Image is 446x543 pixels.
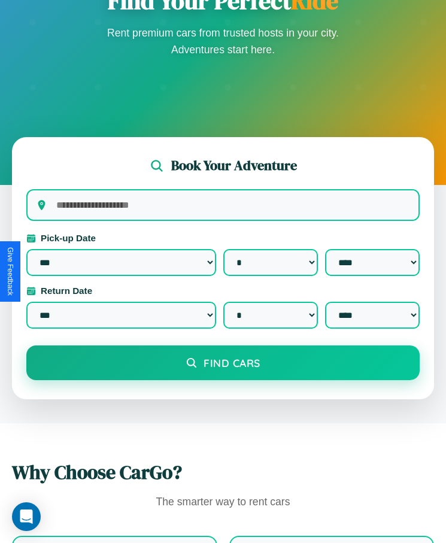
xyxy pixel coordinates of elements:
[26,233,420,243] label: Pick-up Date
[12,493,434,512] p: The smarter way to rent cars
[6,247,14,296] div: Give Feedback
[104,25,343,58] p: Rent premium cars from trusted hosts in your city. Adventures start here.
[26,286,420,296] label: Return Date
[26,345,420,380] button: Find Cars
[171,156,297,175] h2: Book Your Adventure
[12,502,41,531] div: Open Intercom Messenger
[12,459,434,486] h2: Why Choose CarGo?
